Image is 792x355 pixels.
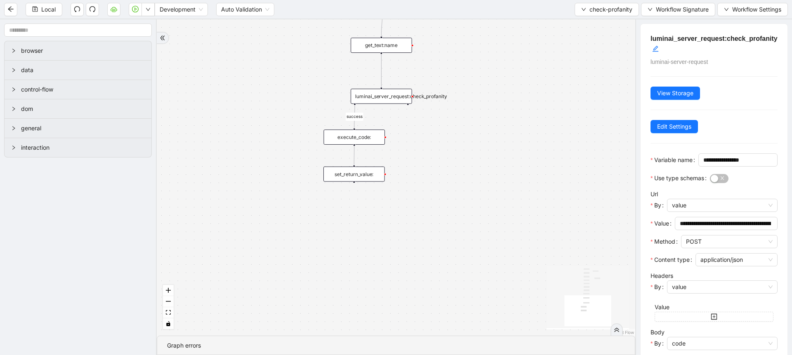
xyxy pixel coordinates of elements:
[71,3,84,16] button: undo
[21,104,145,113] span: dom
[654,219,669,228] span: Value
[652,45,659,52] span: edit
[651,272,673,279] label: Headers
[32,6,38,12] span: save
[163,318,174,329] button: toggle interactivity
[651,34,778,54] h5: luminai_server_request:check_profanity
[648,7,653,12] span: down
[613,330,634,335] a: React Flow attribution
[651,329,665,336] label: Body
[651,87,700,100] button: View Storage
[652,44,659,54] div: click to edit id
[581,7,586,12] span: down
[651,59,708,65] span: luminai-server-request
[5,61,151,80] div: data
[655,312,773,322] button: plus-square
[163,307,174,318] button: fit view
[654,255,690,264] span: Content type
[656,5,709,14] span: Workflow Signature
[141,3,155,16] button: down
[654,155,693,165] span: Variable name
[655,303,773,312] div: Value
[323,129,385,145] div: execute_code:
[654,201,661,210] span: By
[724,7,729,12] span: down
[654,339,661,348] span: By
[21,46,145,55] span: browser
[160,3,203,16] span: Development
[657,89,693,98] span: View Storage
[11,87,16,92] span: right
[89,6,96,12] span: redo
[129,3,142,16] button: play-circle
[7,6,14,12] span: arrow-left
[74,6,80,12] span: undo
[654,174,704,183] span: Use type schemas
[107,3,120,16] button: cloud-server
[349,188,359,198] span: plus-circle
[381,13,382,36] g: Edge from loop_iterator: to get_text:name
[575,3,639,16] button: downcheck-profanity
[323,167,385,182] div: set_return_value:
[26,3,62,16] button: saveLocal
[21,143,145,152] span: interaction
[651,120,698,133] button: Edit Settings
[672,281,773,293] span: value
[654,237,675,246] span: Method
[711,313,717,320] span: plus-square
[111,6,117,12] span: cloud-server
[5,138,151,157] div: interaction
[672,337,773,350] span: code
[323,167,385,182] div: set_return_value:plus-circle
[651,190,658,197] label: Url
[686,235,773,248] span: POST
[5,80,151,99] div: control-flow
[403,110,413,120] span: plus-circle
[221,3,269,16] span: Auto Validation
[614,327,620,333] span: double-right
[21,124,145,133] span: general
[641,3,715,16] button: downWorkflow Signature
[11,126,16,131] span: right
[5,99,151,118] div: dom
[21,66,145,75] span: data
[346,106,363,128] g: Edge from luminai_server_request:check_profanity to execute_code:
[732,5,781,14] span: Workflow Settings
[41,5,56,14] span: Local
[589,5,632,14] span: check-profanity
[167,341,625,350] div: Graph errors
[21,85,145,94] span: control-flow
[351,38,412,53] div: get_text:name
[717,3,788,16] button: downWorkflow Settings
[351,89,412,104] div: luminai_server_request:check_profanityplus-circle
[163,296,174,307] button: zoom out
[654,282,661,292] span: By
[146,7,151,12] span: down
[160,35,165,41] span: double-right
[5,119,151,138] div: general
[11,68,16,73] span: right
[11,145,16,150] span: right
[351,89,412,104] div: luminai_server_request:check_profanity
[86,3,99,16] button: redo
[11,106,16,111] span: right
[700,254,773,266] span: application/json
[11,48,16,53] span: right
[657,122,691,131] span: Edit Settings
[132,6,139,12] span: play-circle
[672,199,773,212] span: value
[5,41,151,60] div: browser
[4,3,17,16] button: arrow-left
[163,285,174,296] button: zoom in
